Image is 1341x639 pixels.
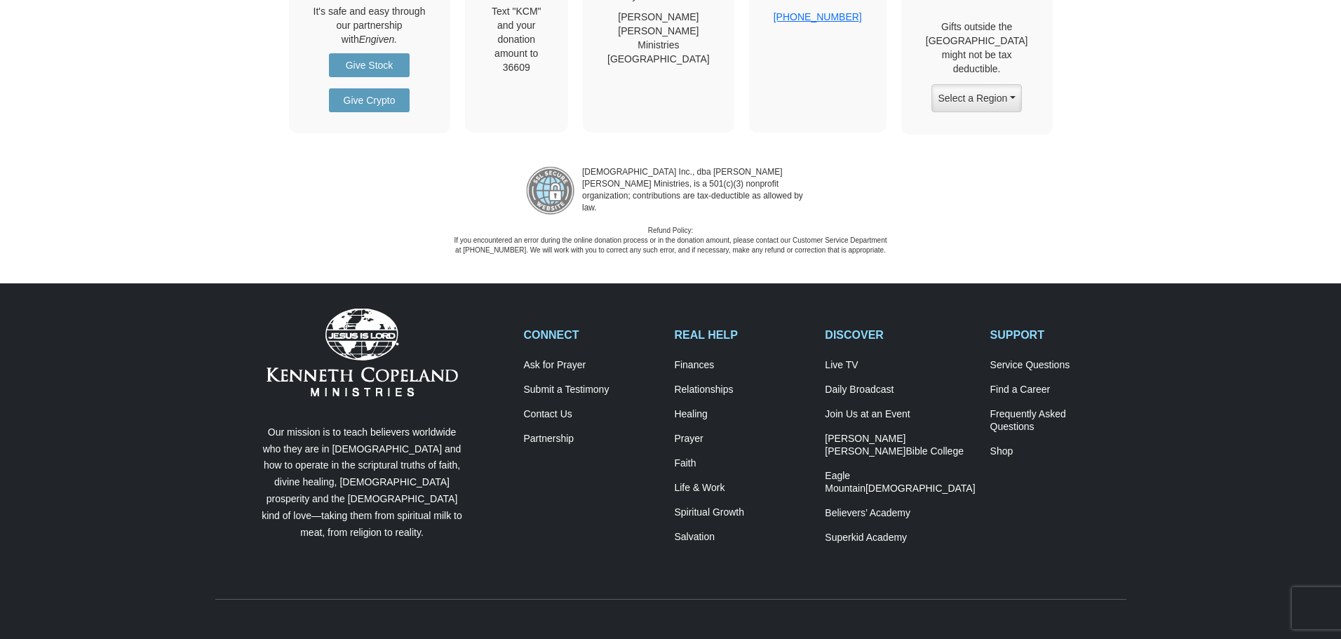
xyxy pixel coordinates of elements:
[825,359,975,372] a: Live TV
[524,384,660,396] a: Submit a Testimony
[865,483,976,494] span: [DEMOGRAPHIC_DATA]
[526,166,575,215] img: refund-policy
[674,482,810,495] a: Life & Work
[825,328,975,342] h2: DISCOVER
[905,445,964,457] span: Bible College
[990,359,1126,372] a: Service Questions
[825,408,975,421] a: Join Us at an Event
[825,384,975,396] a: Daily Broadcast
[259,424,466,542] p: Our mission is to teach believers worldwide who they are in [DEMOGRAPHIC_DATA] and how to operate...
[926,20,1028,76] p: Gifts outside the [GEOGRAPHIC_DATA] might not be tax deductible.
[674,433,810,445] a: Prayer
[990,384,1126,396] a: Find a Career
[329,88,410,112] a: Give Crypto
[575,166,815,215] p: [DEMOGRAPHIC_DATA] Inc., dba [PERSON_NAME] [PERSON_NAME] Ministries, is a 501(c)(3) nonprofit org...
[607,10,710,66] p: [PERSON_NAME] [PERSON_NAME] Ministries [GEOGRAPHIC_DATA]
[674,457,810,470] a: Faith
[825,532,975,544] a: Superkid Academy
[267,309,458,396] img: Kenneth Copeland Ministries
[674,408,810,421] a: Healing
[524,328,660,342] h2: CONNECT
[674,506,810,519] a: Spiritual Growth
[931,84,1021,112] button: Select a Region
[990,445,1126,458] a: Shop
[674,359,810,372] a: Finances
[329,53,410,77] a: Give Stock
[524,408,660,421] a: Contact Us
[674,328,810,342] h2: REAL HELP
[359,34,397,45] i: Engiven.
[674,531,810,544] a: Salvation
[825,433,975,458] a: [PERSON_NAME] [PERSON_NAME]Bible College
[774,11,862,22] a: [PHONE_NUMBER]
[453,226,888,256] p: Refund Policy: If you encountered an error during the online donation process or in the donation ...
[314,4,426,46] p: It's safe and easy through our partnership with
[524,433,660,445] a: Partnership
[524,359,660,372] a: Ask for Prayer
[825,507,975,520] a: Believers’ Academy
[990,328,1126,342] h2: SUPPORT
[990,408,1126,433] a: Frequently AskedQuestions
[674,384,810,396] a: Relationships
[490,4,544,74] div: Text "KCM" and your donation amount to 36609
[825,470,975,495] a: Eagle Mountain[DEMOGRAPHIC_DATA]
